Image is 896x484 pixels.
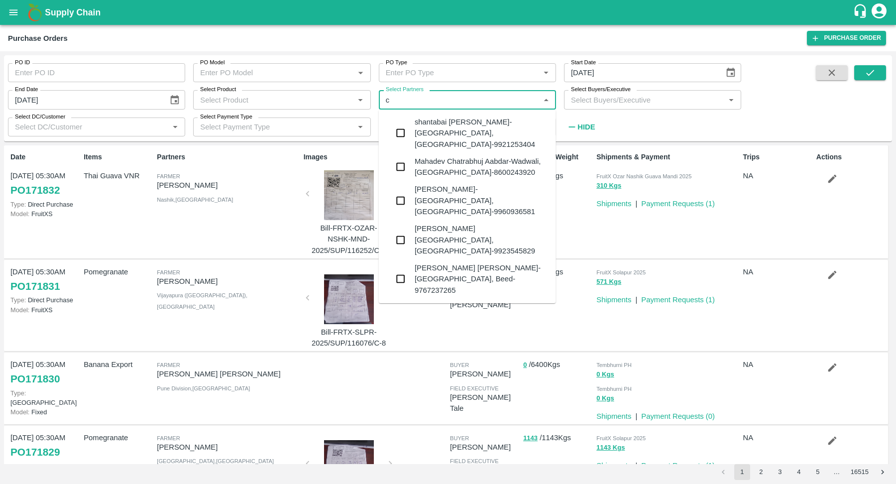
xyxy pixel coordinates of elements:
[200,59,225,67] label: PO Model
[10,210,29,218] span: Model:
[386,59,407,67] label: PO Type
[196,121,338,133] input: Select Payment Type
[354,66,367,79] button: Open
[10,152,80,162] p: Date
[165,91,184,110] button: Choose date, selected date is May 31, 2025
[45,5,853,19] a: Supply Chain
[382,93,537,106] input: Select Partners
[816,152,886,162] p: Actions
[596,386,632,392] span: Tembhurni PH
[829,468,845,477] div: …
[753,464,769,480] button: Go to page 2
[725,94,738,107] button: Open
[84,266,153,277] p: Pomegranate
[10,432,80,443] p: [DATE] 05:30AM
[10,200,80,209] p: Direct Purchase
[10,209,80,219] p: FruitXS
[540,66,553,79] button: Open
[354,94,367,107] button: Open
[596,152,739,162] p: Shipments & Payment
[84,170,153,181] p: Thai Guava VNR
[523,359,592,370] p: / 6400 Kgs
[169,121,182,133] button: Open
[200,113,252,121] label: Select Payment Type
[10,443,60,461] a: PO171829
[8,63,185,82] input: Enter PO ID
[450,385,499,391] span: field executive
[596,296,631,304] a: Shipments
[596,269,646,275] span: FruitX Solapur 2025
[157,152,299,162] p: Partners
[157,292,247,309] span: Vijayapura ([GEOGRAPHIC_DATA]) , [GEOGRAPHIC_DATA]
[10,462,80,471] p: Direct Purchase
[450,442,519,453] p: [PERSON_NAME]
[10,201,26,208] span: Type:
[540,94,553,107] button: Close
[10,266,80,277] p: [DATE] 05:30AM
[791,464,807,480] button: Go to page 4
[84,152,153,162] p: Items
[450,299,519,310] p: [PERSON_NAME]
[450,458,499,464] span: field executive
[596,362,632,368] span: Tembhurni PH
[15,86,38,94] label: End Date
[312,223,386,256] p: Bill-FRTX-OZAR-NSHK-MND-2025/SUP/116252/C-4
[157,435,180,441] span: Farmer
[641,412,715,420] a: Payment Requests (0)
[523,433,538,444] button: 1143
[415,262,548,296] div: [PERSON_NAME] [PERSON_NAME]-[GEOGRAPHIC_DATA], Beed-9767237265
[641,200,715,208] a: Payment Requests (1)
[810,464,826,480] button: Go to page 5
[743,170,812,181] p: NA
[596,435,646,441] span: FruitX Solapur 2025
[157,362,180,368] span: Farmer
[196,93,351,106] input: Select Product
[596,442,625,454] button: 1143 Kgs
[415,223,548,256] div: [PERSON_NAME][GEOGRAPHIC_DATA], [GEOGRAPHIC_DATA]-9923545829
[8,32,68,45] div: Purchase Orders
[567,93,722,106] input: Select Buyers/Executive
[10,370,60,388] a: PO171830
[853,3,870,21] div: customer-support
[523,152,592,162] p: ACT/EXP Weight
[523,266,592,278] p: / 571 Kgs
[415,156,548,178] div: Mahadev Chatrabhuj Aabdar-Wadwali, [GEOGRAPHIC_DATA]-8600243920
[15,59,30,67] label: PO ID
[304,152,446,162] p: Images
[196,66,351,79] input: Enter PO Model
[10,359,80,370] p: [DATE] 05:30AM
[596,462,631,470] a: Shipments
[10,407,80,417] p: Fixed
[157,197,233,203] span: Nashik , [GEOGRAPHIC_DATA]
[743,432,812,443] p: NA
[631,290,637,305] div: |
[10,306,29,314] span: Model:
[157,368,299,379] p: [PERSON_NAME] [PERSON_NAME]
[734,464,750,480] button: page 1
[564,63,717,82] input: Start Date
[157,269,180,275] span: Farmer
[157,442,299,453] p: [PERSON_NAME]
[743,152,812,162] p: Trips
[523,360,527,371] button: 0
[2,1,25,24] button: open drawer
[641,462,715,470] a: Payment Requests (1)
[11,121,166,133] input: Select DC/Customer
[596,180,621,192] button: 310 Kgs
[157,458,274,464] span: [GEOGRAPHIC_DATA] , [GEOGRAPHIC_DATA]
[8,90,161,109] input: End Date
[450,435,469,441] span: buyer
[200,86,236,94] label: Select Product
[10,408,29,416] span: Model:
[10,463,26,470] span: Type:
[10,295,80,305] p: Direct Purchase
[596,173,691,179] span: FruitX Ozar Nashik Guava Mandi 2025
[523,432,592,444] p: / 1143 Kgs
[45,7,101,17] b: Supply Chain
[631,407,637,422] div: |
[157,173,180,179] span: Farmer
[157,276,299,287] p: [PERSON_NAME]
[577,123,595,131] strong: Hide
[450,392,519,414] p: [PERSON_NAME] Tale
[10,388,80,407] p: [GEOGRAPHIC_DATA]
